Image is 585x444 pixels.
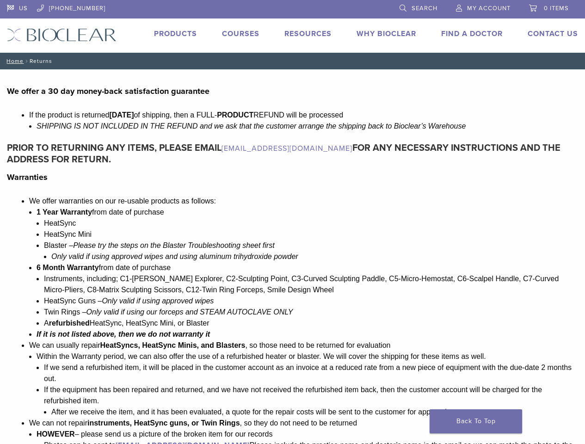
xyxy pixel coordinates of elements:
[4,58,24,64] a: Home
[37,430,75,438] strong: HOWEVER
[44,229,578,240] li: HeatSync Mini
[51,253,298,260] i: Only valid if using approved wipes and using aluminum trihydroxide powder
[134,111,217,119] span: of shipping, then a FULL-
[44,318,578,329] li: A HeatSync, HeatSync Mini, or Blaster
[51,408,449,416] span: After we receive the item, and it has been evaluated, a quote for the repair costs will be sent t...
[441,29,503,38] a: Find A Doctor
[99,264,171,271] span: from date of purchase
[29,340,578,418] li: We can usually repair , so those need to be returned for evaluation
[544,5,569,12] span: 0 items
[412,5,437,12] span: Search
[29,111,109,119] span: If the product is returned
[44,218,578,229] li: HeatSync
[37,430,272,438] span: – please send us a picture of the broken item for our records
[37,352,486,360] span: Within the Warranty period, we can also offer the use of a refurbished heater or blaster. We will...
[86,308,293,316] span: Only valid if using our forceps and STEAM AUTOCLAVE ONLY
[7,172,48,182] b: Warranties
[240,419,357,427] span: , so they do not need to be returned
[24,59,30,63] span: /
[73,241,275,249] span: Please try the steps on the Blaster Troubleshooting sheet first
[44,241,73,249] span: Blaster –
[37,208,164,216] b: 1 Year Warranty
[109,111,134,119] b: [DATE]
[217,111,253,119] b: PRODUCT
[37,264,99,271] strong: 6 Month Warranty
[44,308,86,316] span: Twin Rings –
[430,409,522,433] a: Back To Top
[100,341,246,349] b: HeatSyncs, HeatSync Minis, and Blasters
[467,5,511,12] span: My Account
[7,142,560,165] strong: PRIOR TO RETURNING ANY ITEMS, PLEASE EMAIL FOR ANY NECESSARY INSTRUCTIONS AND THE ADDRESS FOR RET...
[29,419,87,427] span: We can not repair
[528,29,578,38] a: Contact Us
[29,197,216,205] span: We offer warranties on our re-usable products as follows:
[222,29,259,38] a: Courses
[92,208,164,216] span: from date of purchase
[44,297,102,305] span: HeatSync Guns –
[357,29,416,38] a: Why Bioclear
[102,297,214,305] span: Only valid if using approved wipes
[44,273,578,296] li: Instruments, including; C1-[PERSON_NAME] Explorer, C2-Sculpting Point, C3-Curved Sculpting Paddle...
[44,386,542,405] span: If the equipment has been repaired and returned, and we have not received the refurbished item ba...
[37,330,210,338] i: If it is not listed above, then we do not warranty it
[222,144,352,153] a: [EMAIL_ADDRESS][DOMAIN_NAME]
[154,29,197,38] a: Products
[284,29,332,38] a: Resources
[44,364,572,382] span: If we send a refurbished item, it will be placed in the customer account as an invoice at a reduc...
[253,111,343,119] span: REFUND will be processed
[7,28,117,42] img: Bioclear
[7,86,209,96] b: We offer a 30 day money-back satisfaction guarantee
[49,319,90,327] strong: refurbished
[37,122,466,130] span: SHIPPING IS NOT INCLUDED IN THE REFUND and we ask that the customer arrange the shipping back to ...
[87,419,240,427] b: instruments, HeatSync guns, or Twin Rings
